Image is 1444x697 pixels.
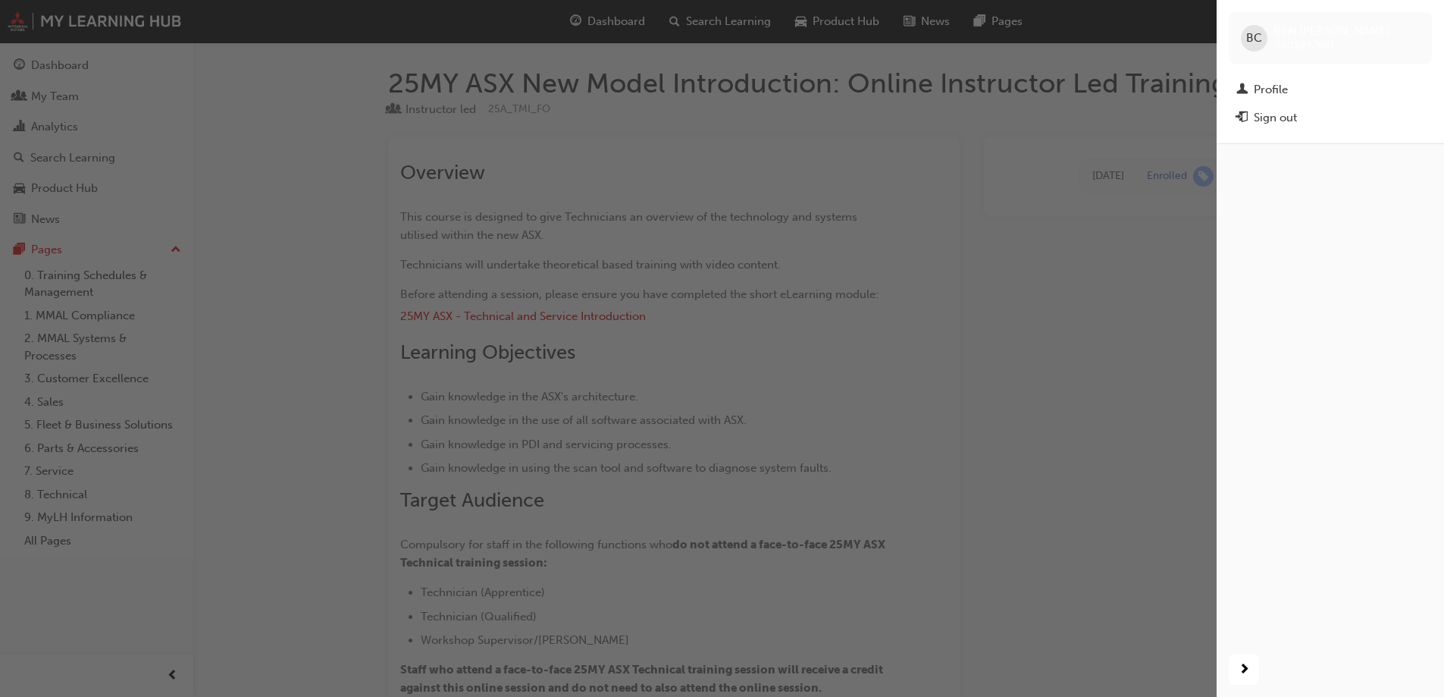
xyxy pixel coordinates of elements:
span: exit-icon [1236,111,1248,125]
span: BEN [PERSON_NAME] [1273,24,1390,38]
span: BC [1246,30,1262,47]
span: 0005297661 [1273,39,1334,52]
span: next-icon [1239,661,1250,680]
div: Sign out [1254,109,1297,127]
div: Profile [1254,81,1288,99]
span: man-icon [1236,83,1248,97]
button: Sign out [1229,104,1432,132]
a: Profile [1229,76,1432,104]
